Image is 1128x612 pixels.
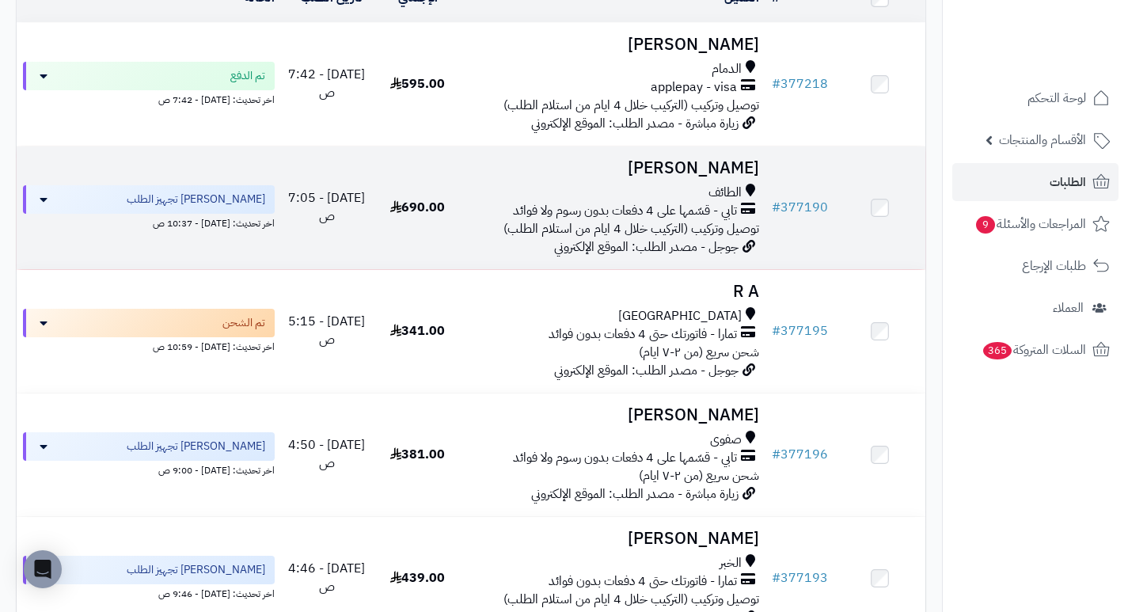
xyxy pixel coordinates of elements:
[952,289,1119,327] a: العملاء
[23,461,275,477] div: اخر تحديث: [DATE] - 9:00 ص
[772,445,780,464] span: #
[1027,87,1086,109] span: لوحة التحكم
[974,213,1086,235] span: المراجعات والأسئلة
[708,184,742,202] span: الطائف
[222,315,265,331] span: تم الشحن
[712,60,742,78] span: الدمام
[503,96,759,115] span: توصيل وتركيب (التركيب خلال 4 ايام من استلام الطلب)
[549,572,737,591] span: تمارا - فاتورتك حتى 4 دفعات بدون فوائد
[772,74,780,93] span: #
[469,530,759,548] h3: [PERSON_NAME]
[952,247,1119,285] a: طلبات الإرجاع
[127,562,265,578] span: [PERSON_NAME] تجهيز الطلب
[23,337,275,354] div: اخر تحديث: [DATE] - 10:59 ص
[127,192,265,207] span: [PERSON_NAME] تجهيز الطلب
[651,78,737,97] span: applepay - visa
[390,198,445,217] span: 690.00
[390,445,445,464] span: 381.00
[513,449,737,467] span: تابي - قسّمها على 4 دفعات بدون رسوم ولا فوائد
[23,90,275,107] div: اخر تحديث: [DATE] - 7:42 ص
[23,584,275,601] div: اخر تحديث: [DATE] - 9:46 ص
[1020,42,1113,75] img: logo-2.png
[531,114,739,133] span: زيارة مباشرة - مصدر الطلب: الموقع الإلكتروني
[1022,255,1086,277] span: طلبات الإرجاع
[469,283,759,301] h3: R A
[952,331,1119,369] a: السلات المتروكة365
[983,342,1012,359] span: 365
[952,163,1119,201] a: الطلبات
[513,202,737,220] span: تابي - قسّمها على 4 دفعات بدون رسوم ولا فوائد
[390,568,445,587] span: 439.00
[772,321,828,340] a: #377195
[618,307,742,325] span: [GEOGRAPHIC_DATA]
[1053,297,1084,319] span: العملاء
[710,431,742,449] span: صفوى
[772,74,828,93] a: #377218
[639,466,759,485] span: شحن سريع (من ٢-٧ ايام)
[952,79,1119,117] a: لوحة التحكم
[1050,171,1086,193] span: الطلبات
[639,343,759,362] span: شحن سريع (من ٢-٧ ايام)
[288,312,365,349] span: [DATE] - 5:15 ص
[772,198,780,217] span: #
[503,219,759,238] span: توصيل وتركيب (التركيب خلال 4 ايام من استلام الطلب)
[469,36,759,54] h3: [PERSON_NAME]
[288,188,365,226] span: [DATE] - 7:05 ص
[390,321,445,340] span: 341.00
[952,205,1119,243] a: المراجعات والأسئلة9
[23,214,275,230] div: اخر تحديث: [DATE] - 10:37 ص
[503,590,759,609] span: توصيل وتركيب (التركيب خلال 4 ايام من استلام الطلب)
[772,568,828,587] a: #377193
[720,554,742,572] span: الخبر
[469,159,759,177] h3: [PERSON_NAME]
[772,198,828,217] a: #377190
[772,321,780,340] span: #
[230,68,265,84] span: تم الدفع
[976,216,995,234] span: 9
[288,435,365,473] span: [DATE] - 4:50 ص
[772,568,780,587] span: #
[999,129,1086,151] span: الأقسام والمنتجات
[469,406,759,424] h3: [PERSON_NAME]
[127,439,265,454] span: [PERSON_NAME] تجهيز الطلب
[390,74,445,93] span: 595.00
[772,445,828,464] a: #377196
[288,559,365,596] span: [DATE] - 4:46 ص
[982,339,1086,361] span: السلات المتروكة
[549,325,737,344] span: تمارا - فاتورتك حتى 4 دفعات بدون فوائد
[554,361,739,380] span: جوجل - مصدر الطلب: الموقع الإلكتروني
[531,485,739,504] span: زيارة مباشرة - مصدر الطلب: الموقع الإلكتروني
[288,65,365,102] span: [DATE] - 7:42 ص
[554,238,739,257] span: جوجل - مصدر الطلب: الموقع الإلكتروني
[24,550,62,588] div: Open Intercom Messenger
